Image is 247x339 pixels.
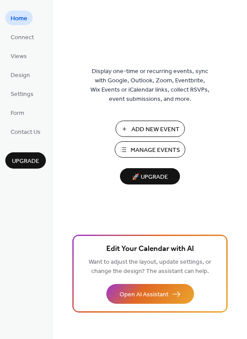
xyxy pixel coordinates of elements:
[5,105,30,120] a: Form
[11,109,24,118] span: Form
[120,290,168,299] span: Open AI Assistant
[11,14,27,23] span: Home
[131,125,180,134] span: Add New Event
[5,11,33,25] a: Home
[90,67,210,104] span: Display one-time or recurring events, sync with Google, Outlook, Zoom, Eventbrite, Wix Events or ...
[120,168,180,184] button: 🚀 Upgrade
[11,90,34,99] span: Settings
[116,121,185,137] button: Add New Event
[131,146,180,155] span: Manage Events
[11,52,27,61] span: Views
[89,256,211,277] span: Want to adjust the layout, update settings, or change the design? The assistant can help.
[11,128,41,137] span: Contact Us
[106,243,194,255] span: Edit Your Calendar with AI
[11,33,34,42] span: Connect
[5,152,46,169] button: Upgrade
[106,284,194,304] button: Open AI Assistant
[115,141,185,158] button: Manage Events
[5,48,32,63] a: Views
[5,67,35,82] a: Design
[11,71,30,80] span: Design
[5,86,39,101] a: Settings
[125,171,175,183] span: 🚀 Upgrade
[5,124,46,139] a: Contact Us
[5,29,39,44] a: Connect
[12,157,39,166] span: Upgrade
